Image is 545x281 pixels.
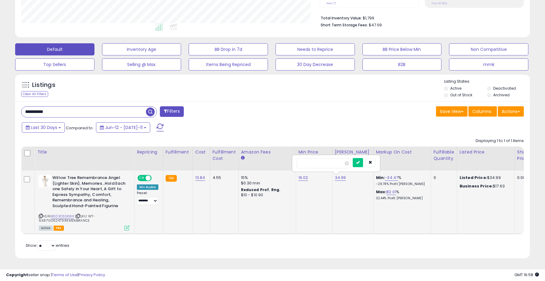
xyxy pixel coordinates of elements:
[189,58,268,71] button: Items Being Repriced
[102,43,181,55] button: Inventory Age
[493,86,516,91] label: Deactivated
[493,92,510,98] label: Archived
[26,243,69,248] span: Show: entries
[468,106,497,117] button: Columns
[449,43,528,55] button: Non Competitive
[32,81,55,89] h5: Listings
[299,175,308,181] a: 16.02
[39,175,51,187] img: 41mjuemzUUL._SL40_.jpg
[39,226,53,231] span: All listings currently available for purchase on Amazon
[96,122,150,133] button: Jun-12 - [DATE]-11
[431,2,447,5] small: Prev: 30.82%
[15,58,94,71] button: Top Sellers
[321,14,519,21] li: $1,799
[195,149,207,155] div: Cost
[460,175,487,180] b: Listed Price:
[386,189,396,195] a: 82.01
[385,175,398,181] a: -34.47
[517,175,527,180] div: 0.00
[15,43,94,55] button: Default
[241,187,281,192] b: Reduced Prof. Rng.
[213,175,234,180] div: 4.55
[138,176,146,181] span: ON
[39,214,95,223] span: | SKU: WT-638713262479.REMEMBRANCE
[460,183,493,189] b: Business Price:
[105,124,143,131] span: Jun-12 - [DATE]-11
[321,15,362,21] b: Total Inventory Value:
[450,86,461,91] label: Active
[137,191,158,205] div: Preset:
[450,92,472,98] label: Out of Stock
[241,155,245,161] small: Amazon Fees.
[6,272,105,278] div: seller snap | |
[326,2,336,5] small: Prev: 77
[276,43,355,55] button: Needs to Reprice
[189,43,268,55] button: BB Drop in 7d
[137,184,158,190] div: Win BuyBox
[376,189,387,195] b: Max:
[335,149,371,155] div: [PERSON_NAME]
[241,193,291,198] div: $10 - $10.90
[241,149,293,155] div: Amazon Fees
[444,79,530,84] p: Listing States:
[37,149,132,155] div: Title
[436,106,467,117] button: Save View
[52,175,126,210] b: Willow Tree Remembrance Angel (Lighter Skin), Memories…Hold Each one Safely in Your Heart, A Gift...
[335,175,346,181] a: 34.99
[213,149,236,162] div: Fulfillment Cost
[517,149,529,162] div: Ship Price
[460,183,510,189] div: $17.63
[66,125,94,131] span: Compared to:
[166,175,177,182] small: FBA
[276,58,355,71] button: 30 Day Decrease
[21,91,48,97] div: Clear All Filters
[376,149,428,155] div: Markup on Cost
[472,108,491,114] span: Columns
[321,22,368,28] b: Short Term Storage Fees:
[31,124,57,131] span: Last 30 Days
[514,272,539,278] span: 2025-08-11 16:58 GMT
[166,149,190,155] div: Fulfillment
[373,147,431,170] th: The percentage added to the cost of goods (COGS) that forms the calculator for Min & Max prices.
[299,149,330,155] div: Min Price
[476,138,524,144] div: Displaying 1 to 1 of 1 items
[241,175,291,180] div: 15%
[137,149,160,155] div: Repricing
[160,106,183,117] button: Filters
[376,175,426,186] div: %
[195,175,205,181] a: 13.84
[6,272,28,278] strong: Copyright
[78,272,105,278] a: Privacy Policy
[449,58,528,71] button: mmk
[434,149,454,162] div: Fulfillable Quantity
[51,214,74,219] a: B003OSSKWK
[376,182,426,186] p: -29.78% Profit [PERSON_NAME]
[102,58,181,71] button: Selling @ Max
[39,175,130,230] div: ASIN:
[460,149,512,155] div: Listed Price
[460,175,510,180] div: $34.99
[376,189,426,200] div: %
[54,226,64,231] span: FBA
[151,176,160,181] span: OFF
[52,272,78,278] a: Terms of Use
[22,122,65,133] button: Last 30 Days
[369,22,382,28] span: $47.09
[376,175,385,180] b: Min:
[376,196,426,200] p: 32.44% Profit [PERSON_NAME]
[362,58,442,71] button: B2B
[241,180,291,186] div: $0.30 min
[498,106,524,117] button: Actions
[434,175,452,180] div: 0
[362,43,442,55] button: BB Price Below Min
